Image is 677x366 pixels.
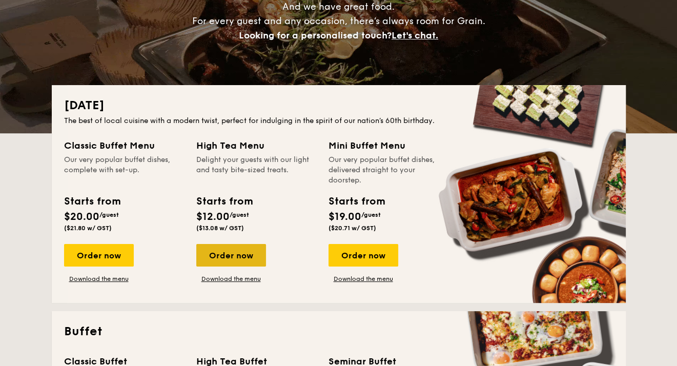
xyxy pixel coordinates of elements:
[329,211,361,223] span: $19.00
[329,155,448,186] div: Our very popular buffet dishes, delivered straight to your doorstep.
[64,194,120,209] div: Starts from
[64,155,184,186] div: Our very popular buffet dishes, complete with set-up.
[329,194,384,209] div: Starts from
[196,225,244,232] span: ($13.08 w/ GST)
[392,30,438,41] span: Let's chat.
[64,225,112,232] span: ($21.80 w/ GST)
[192,1,485,41] span: And we have great food. For every guest and any occasion, there’s always room for Grain.
[329,244,398,267] div: Order now
[99,211,119,218] span: /guest
[64,244,134,267] div: Order now
[239,30,392,41] span: Looking for a personalised touch?
[329,225,376,232] span: ($20.71 w/ GST)
[329,138,448,153] div: Mini Buffet Menu
[329,275,398,283] a: Download the menu
[196,155,316,186] div: Delight your guests with our light and tasty bite-sized treats.
[196,194,252,209] div: Starts from
[64,275,134,283] a: Download the menu
[64,138,184,153] div: Classic Buffet Menu
[64,116,613,126] div: The best of local cuisine with a modern twist, perfect for indulging in the spirit of our nation’...
[196,211,230,223] span: $12.00
[361,211,381,218] span: /guest
[196,275,266,283] a: Download the menu
[64,323,613,340] h2: Buffet
[230,211,249,218] span: /guest
[196,244,266,267] div: Order now
[64,211,99,223] span: $20.00
[196,138,316,153] div: High Tea Menu
[64,97,613,114] h2: [DATE]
